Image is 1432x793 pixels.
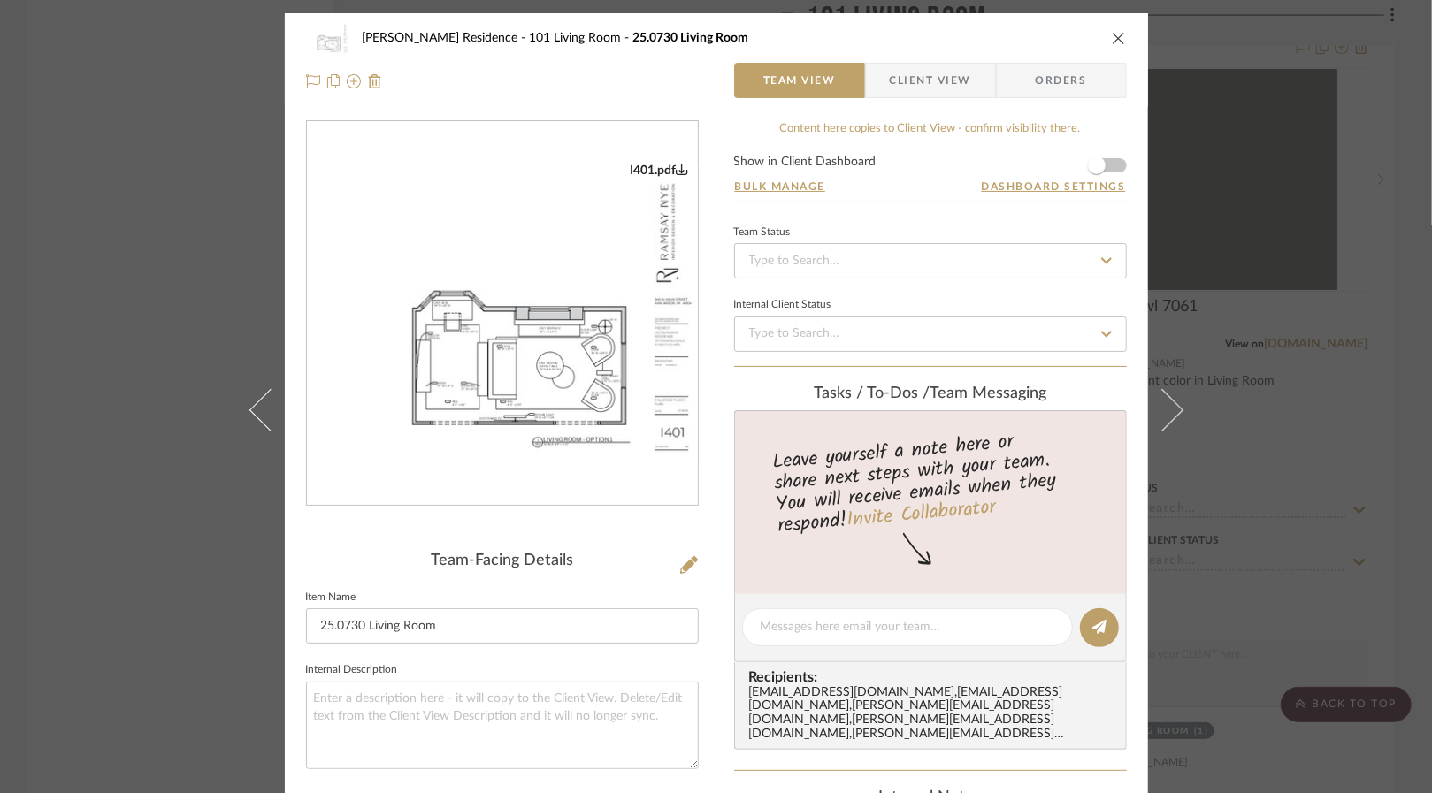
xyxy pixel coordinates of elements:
[1111,30,1127,46] button: close
[734,243,1127,278] input: Type to Search…
[734,179,827,194] button: Bulk Manage
[734,316,1127,352] input: Type to Search…
[530,32,633,44] span: 101 Living Room
[734,120,1127,138] div: Content here copies to Client View - confirm visibility there.
[845,492,996,537] a: Invite Collaborator
[306,552,699,571] div: Team-Facing Details
[306,20,348,56] img: a1f7bd92-ef01-48fd-8104-0f4bf2cea55b_48x40.jpg
[306,666,398,675] label: Internal Description
[731,423,1129,541] div: Leave yourself a note here or share next steps with your team. You will receive emails when they ...
[307,163,698,465] div: 0
[306,593,356,602] label: Item Name
[890,63,971,98] span: Client View
[306,608,699,644] input: Enter Item Name
[763,63,836,98] span: Team View
[814,385,930,401] span: Tasks / To-Dos /
[368,74,382,88] img: Remove from project
[633,32,749,44] span: 25.0730 Living Room
[363,32,530,44] span: [PERSON_NAME] Residence
[749,669,1119,685] span: Recipients:
[749,686,1119,743] div: [EMAIL_ADDRESS][DOMAIN_NAME] , [EMAIL_ADDRESS][DOMAIN_NAME] , [PERSON_NAME][EMAIL_ADDRESS][DOMAIN...
[1016,63,1107,98] span: Orders
[734,228,791,237] div: Team Status
[734,301,831,309] div: Internal Client Status
[631,163,689,179] div: I401.pdf
[734,385,1127,404] div: team Messaging
[981,179,1127,194] button: Dashboard Settings
[307,163,698,465] img: a1f7bd92-ef01-48fd-8104-0f4bf2cea55b_436x436.jpg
